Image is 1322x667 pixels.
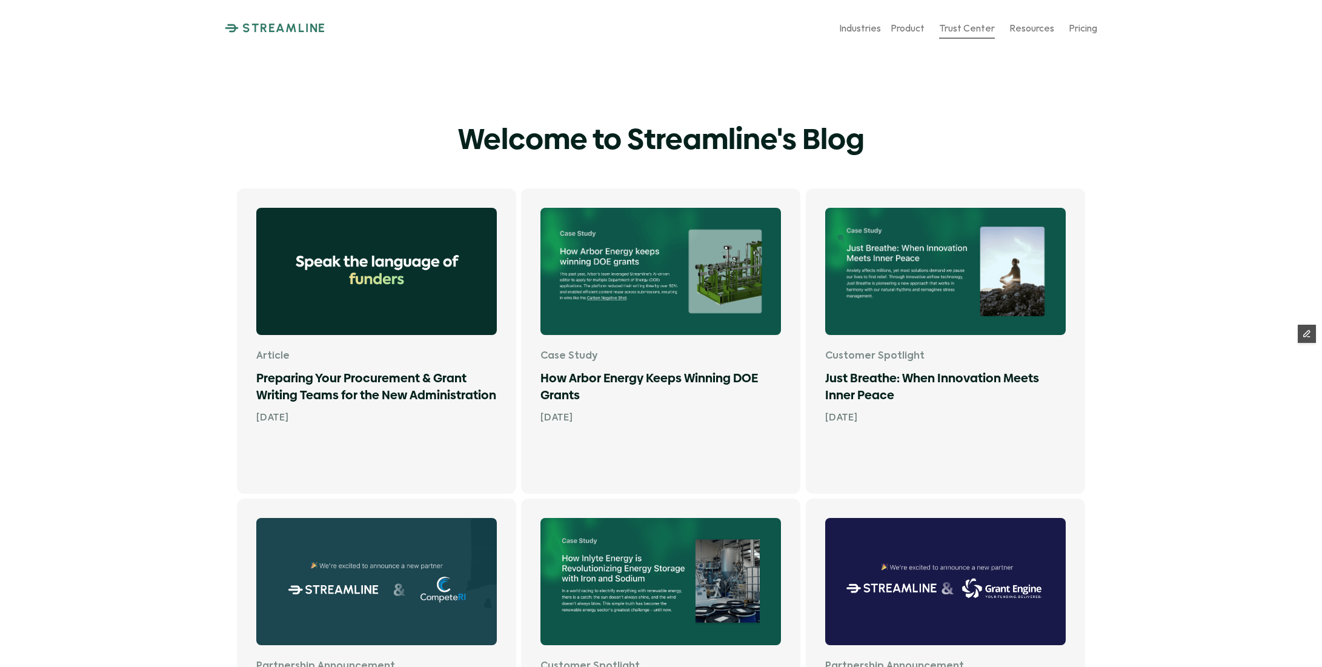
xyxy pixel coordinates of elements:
[256,350,497,363] p: Article
[1009,18,1054,39] a: Resources
[891,22,925,33] p: Product
[839,22,881,33] p: Industries
[1009,22,1054,33] p: Resources
[540,518,781,645] img: How Inlyte Energy is Revolutionizing Energy Storage with Iron and Sodium
[806,188,1085,494] a: Customer SpotlightJust Breathe: When Innovation Meets Inner Peace[DATE]
[256,370,497,403] h1: Preparing Your Procurement & Grant Writing Teams for the New Administration
[825,350,1066,363] p: Customer Spotlight
[225,21,326,35] a: STREAMLINE
[256,208,497,335] img: Win government funding by speaking the language of funders
[242,21,326,35] p: STREAMLINE
[825,370,1066,403] h1: Just Breathe: When Innovation Meets Inner Peace
[256,410,497,425] p: [DATE]
[939,22,995,33] p: Trust Center
[540,370,781,403] h1: How Arbor Energy Keeps Winning DOE Grants
[540,350,781,363] p: Case Study
[540,410,781,425] p: [DATE]
[939,18,995,39] a: Trust Center
[458,119,865,159] h1: Welcome to Streamline's Blog
[825,410,1066,425] p: [DATE]
[237,188,516,494] a: Win government funding by speaking the language of fundersArticlePreparing Your Procurement & Gra...
[1298,325,1316,343] button: Edit Framer Content
[521,188,800,494] a: Arbor Energy’s team leveraged Streamline’s AI-driven editor to apply for multiple Department of E...
[540,208,781,335] img: Arbor Energy’s team leveraged Streamline’s AI-driven editor to apply for multiple Department of E...
[1069,22,1097,33] p: Pricing
[1069,18,1097,39] a: Pricing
